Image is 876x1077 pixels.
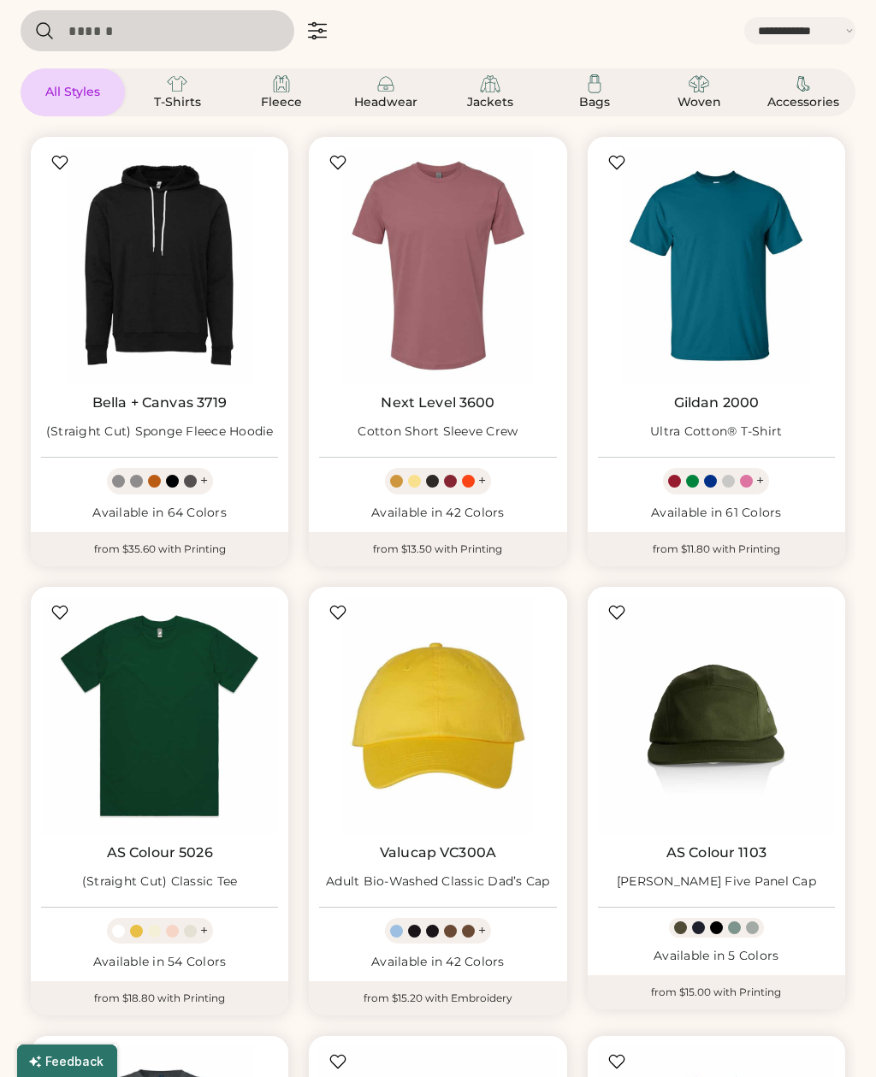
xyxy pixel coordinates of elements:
img: Gildan 2000 Ultra Cotton® T-Shirt [598,147,835,384]
div: (Straight Cut) Sponge Fleece Hoodie [46,423,274,441]
a: Next Level 3600 [381,394,494,411]
div: All Styles [34,84,111,101]
a: Gildan 2000 [674,394,760,411]
div: Bags [556,94,633,111]
div: + [756,471,764,490]
div: Available in 5 Colors [598,948,835,965]
div: from $15.20 with Embroidery [309,981,566,1015]
img: Headwear Icon [376,74,396,94]
div: + [478,921,486,940]
div: [PERSON_NAME] Five Panel Cap [617,873,816,891]
div: Fleece [243,94,320,111]
img: Fleece Icon [271,74,292,94]
div: Jackets [452,94,529,111]
a: AS Colour 1103 [666,844,766,861]
div: Cotton Short Sleeve Crew [358,423,518,441]
img: Jackets Icon [480,74,500,94]
img: BELLA + CANVAS 3719 (Straight Cut) Sponge Fleece Hoodie [41,147,278,384]
div: + [200,921,208,940]
div: Ultra Cotton® T-Shirt [650,423,782,441]
div: T-Shirts [139,94,216,111]
div: from $18.80 with Printing [31,981,288,1015]
div: Accessories [765,94,842,111]
div: from $35.60 with Printing [31,532,288,566]
div: from $11.80 with Printing [588,532,845,566]
div: from $13.50 with Printing [309,532,566,566]
a: Bella + Canvas 3719 [92,394,228,411]
img: Bags Icon [584,74,605,94]
a: AS Colour 5026 [107,844,213,861]
div: Adult Bio-Washed Classic Dad’s Cap [326,873,550,891]
img: AS Colour 1103 Finn Five Panel Cap [598,597,835,834]
div: + [478,471,486,490]
div: Available in 61 Colors [598,505,835,522]
div: (Straight Cut) Classic Tee [82,873,238,891]
div: from $15.00 with Printing [588,975,845,1009]
div: Woven [660,94,737,111]
img: T-Shirts Icon [167,74,187,94]
img: AS Colour 5026 (Straight Cut) Classic Tee [41,597,278,834]
div: Available in 64 Colors [41,505,278,522]
a: Valucap VC300A [380,844,496,861]
img: Accessories Icon [793,74,814,94]
div: Headwear [347,94,424,111]
img: Woven Icon [689,74,709,94]
div: Available in 42 Colors [319,505,556,522]
div: Available in 54 Colors [41,954,278,971]
img: Valucap VC300A Adult Bio-Washed Classic Dad’s Cap [319,597,556,834]
img: Next Level 3600 Cotton Short Sleeve Crew [319,147,556,384]
div: Available in 42 Colors [319,954,556,971]
div: + [200,471,208,490]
